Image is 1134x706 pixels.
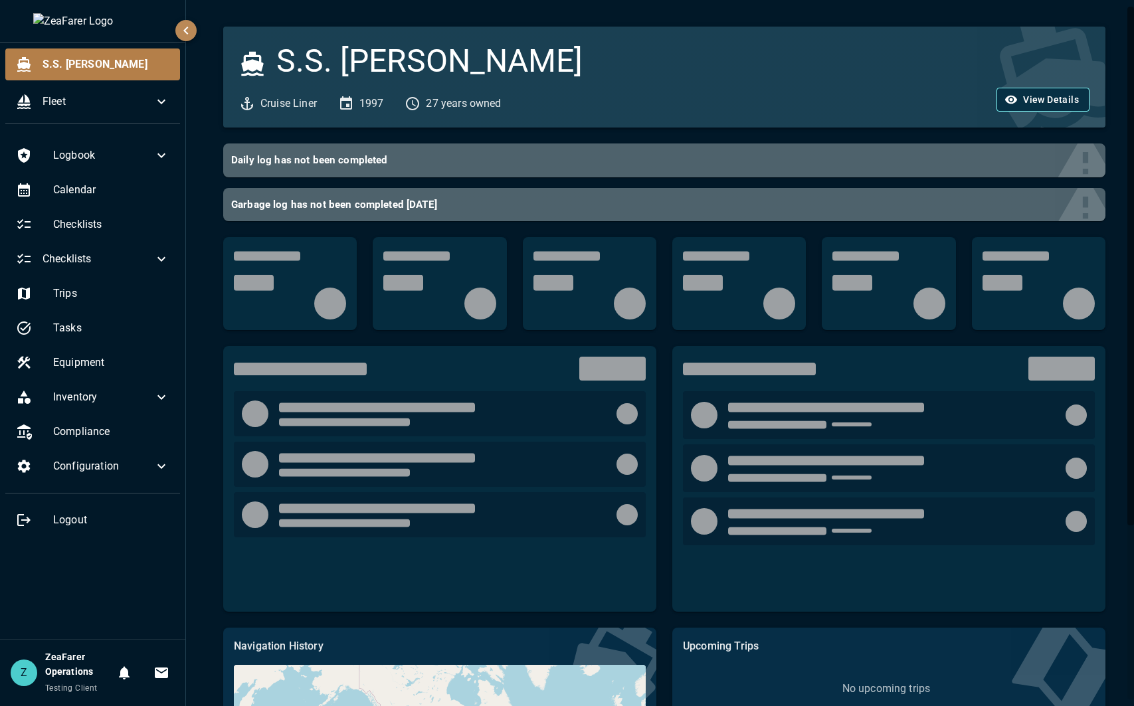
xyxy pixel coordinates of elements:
[5,48,180,80] div: S.S. [PERSON_NAME]
[43,94,153,110] span: Fleet
[148,660,175,686] button: Invitations
[45,683,98,693] span: Testing Client
[53,389,153,405] span: Inventory
[5,174,180,206] div: Calendar
[5,450,180,482] div: Configuration
[53,182,169,198] span: Calendar
[5,209,180,240] div: Checklists
[53,458,153,474] span: Configuration
[5,381,180,413] div: Inventory
[111,660,138,686] button: Notifications
[53,217,169,232] span: Checklists
[53,147,153,163] span: Logbook
[5,504,180,536] div: Logout
[43,251,153,267] span: Checklists
[223,143,1105,177] button: Daily log has not been completed
[359,96,384,112] p: 1997
[45,650,111,679] h6: ZeaFarer Operations
[53,355,169,371] span: Equipment
[842,681,931,697] p: No upcoming trips
[276,43,583,80] h3: S.S. [PERSON_NAME]
[43,56,169,72] span: S.S. [PERSON_NAME]
[426,96,501,112] p: 27 years owned
[223,188,1105,222] button: Garbage log has not been completed [DATE]
[53,320,169,336] span: Tasks
[5,86,180,118] div: Fleet
[996,88,1089,112] button: View Details
[5,243,180,275] div: Checklists
[260,96,317,112] p: Cruise Liner
[53,512,169,528] span: Logout
[231,196,1087,214] h6: Garbage log has not been completed [DATE]
[5,139,180,171] div: Logbook
[5,312,180,344] div: Tasks
[53,286,169,302] span: Trips
[33,13,153,29] img: ZeaFarer Logo
[5,278,180,309] div: Trips
[231,151,1087,169] h6: Daily log has not been completed
[53,424,169,440] span: Compliance
[683,638,1095,654] p: Upcoming Trips
[5,416,180,448] div: Compliance
[5,347,180,379] div: Equipment
[234,638,646,654] p: Navigation History
[11,660,37,686] div: Z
